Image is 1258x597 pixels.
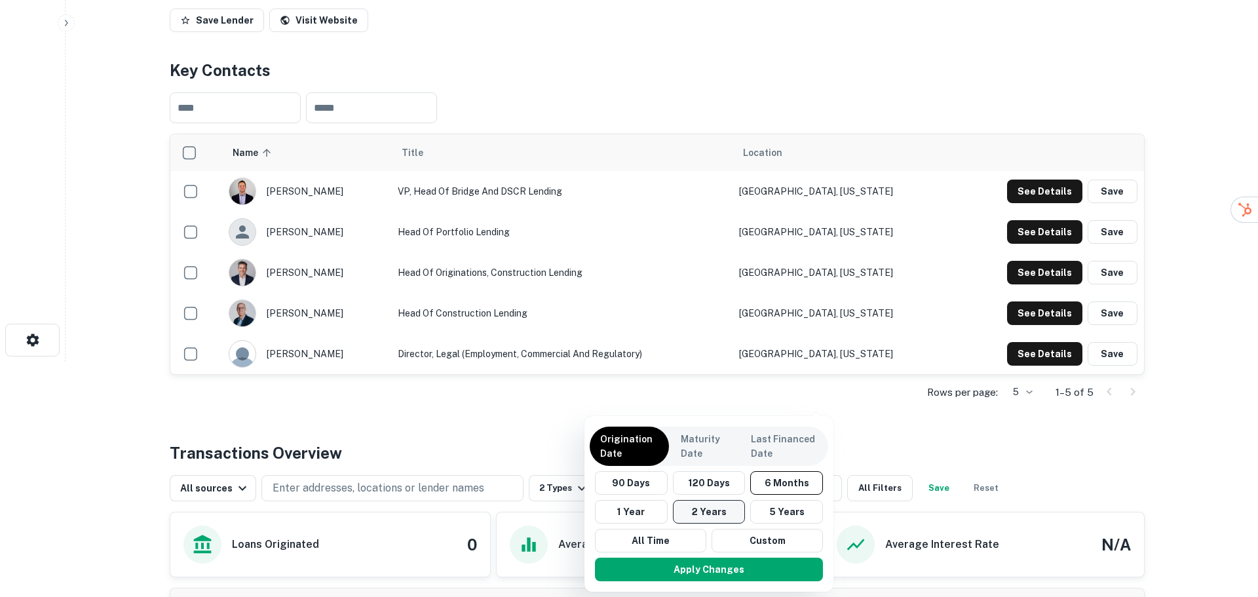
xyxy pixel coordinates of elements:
button: Custom [712,529,823,552]
button: All Time [595,529,706,552]
p: Last Financed Date [751,432,818,461]
p: Origination Date [600,432,658,461]
button: 90 Days [595,471,668,495]
button: 120 Days [673,471,746,495]
iframe: Chat Widget [1192,492,1258,555]
button: 1 Year [595,500,668,524]
button: Apply Changes [595,558,823,581]
button: 6 Months [750,471,823,495]
button: 5 Years [750,500,823,524]
p: Maturity Date [681,432,729,461]
button: 2 Years [673,500,746,524]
